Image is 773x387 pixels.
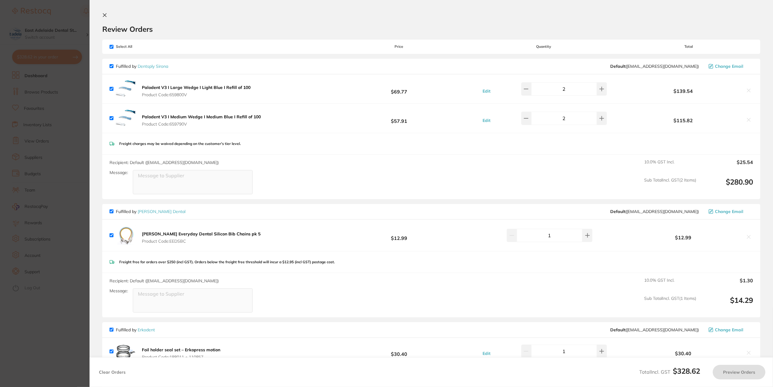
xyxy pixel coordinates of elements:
a: Dentsply Sirona [138,64,168,69]
img: em01MmU3cg [116,343,135,359]
span: Sub Total Incl. GST ( 1 Items) [644,296,696,313]
output: $280.90 [701,178,753,194]
span: Change Email [715,209,743,214]
button: [PERSON_NAME] Everyday Dental Silicon Bib Chains pk 5 Product Code:EEDSBC [140,231,262,244]
span: 10.0 % GST Incl. [644,159,696,173]
p: Fulfilled by [116,327,155,332]
span: Product Code: 188011 + 110857 [142,355,220,359]
b: Default [610,327,625,333]
b: $69.77 [335,83,463,94]
b: $12.99 [335,230,463,241]
span: sales@piksters.com [610,209,699,214]
span: 10.0 % GST Incl. [644,278,696,291]
span: Change Email [715,64,743,69]
a: [PERSON_NAME] Dental [138,209,185,214]
b: Palodent V3 I Large Wedge I Light Blue I Refill of 100 [142,85,251,90]
p: Fulfilled by [116,64,168,69]
button: Edit [481,351,492,356]
span: Total [624,44,753,49]
button: Edit [481,118,492,123]
p: Freight charges may be waived depending on the customer's tier level. [119,142,241,146]
span: Quantity [463,44,624,49]
span: Product Code: 659800V [142,92,251,97]
span: Recipient: Default ( [EMAIL_ADDRESS][DOMAIN_NAME] ) [110,278,219,284]
h2: Review Orders [102,25,760,34]
b: Default [610,209,625,214]
span: Price [335,44,463,49]
a: Erkodent [138,327,155,333]
button: Change Email [707,64,753,69]
span: Select All [110,44,170,49]
span: Recipient: Default ( [EMAIL_ADDRESS][DOMAIN_NAME] ) [110,160,219,165]
button: Change Email [707,209,753,214]
button: Clear Orders [97,365,127,379]
b: $30.40 [335,346,463,357]
p: Fulfilled by [116,209,185,214]
label: Message: [110,288,128,294]
button: Foil holder seal set – Erkopress motion Product Code:188011 + 110857 [140,347,222,360]
output: $14.29 [701,296,753,313]
b: $115.82 [624,118,742,123]
span: Sub Total Incl. GST ( 2 Items) [644,178,696,194]
b: $328.62 [673,366,700,376]
span: Product Code: 659790V [142,122,261,126]
b: $57.91 [335,113,463,124]
b: [PERSON_NAME] Everyday Dental Silicon Bib Chains pk 5 [142,231,260,237]
span: Change Email [715,327,743,332]
img: Mng0aG9wZQ [116,109,135,128]
label: Message: [110,170,128,175]
button: Palodent V3 I Medium Wedge I Medium Blue I Refill of 100 Product Code:659790V [140,114,263,127]
span: Total Incl. GST [639,369,700,375]
button: Change Email [707,327,753,333]
b: Palodent V3 I Medium Wedge I Medium Blue I Refill of 100 [142,114,261,120]
button: Preview Orders [713,365,765,379]
b: Default [610,64,625,69]
button: Palodent V3 I Large Wedge I Light Blue I Refill of 100 Product Code:659800V [140,85,252,97]
b: Foil holder seal set – Erkopress motion [142,347,220,353]
button: Edit [481,88,492,94]
b: $12.99 [624,235,742,240]
b: $139.54 [624,88,742,94]
img: ZjZham4zeQ [116,79,135,99]
output: $1.30 [701,278,753,291]
img: MmZiczNhZQ [116,225,135,246]
span: clientservices@dentsplysirona.com [610,64,699,69]
b: $30.40 [624,351,742,356]
p: Freight free for orders over $250 (incl GST). Orders below the freight free threshold will incur ... [119,260,335,264]
span: support@erkodent.com.au [610,327,699,332]
span: Product Code: EEDSBC [142,239,260,244]
output: $25.54 [701,159,753,173]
